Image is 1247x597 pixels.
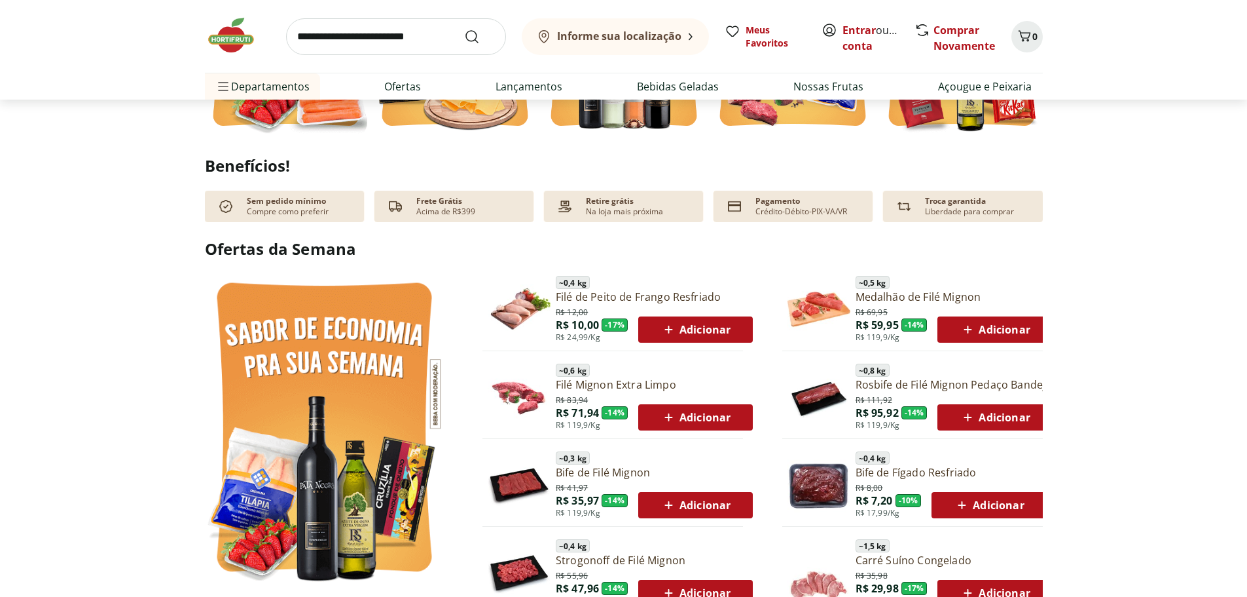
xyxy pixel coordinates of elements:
span: R$ 95,92 [856,406,899,420]
span: - 14 % [901,318,928,332]
img: Principal [488,453,551,516]
button: Informe sua localização [522,18,709,55]
img: Principal [787,366,850,429]
span: ~ 0,5 kg [856,276,890,289]
span: Adicionar [660,410,731,425]
span: 0 [1032,30,1038,43]
span: R$ 29,98 [856,581,899,596]
p: Frete Grátis [416,196,462,206]
a: Nossas Frutas [793,79,863,94]
span: R$ 111,92 [856,393,892,406]
p: Troca garantida [925,196,986,206]
img: Ver todos [205,271,444,590]
p: Pagamento [755,196,800,206]
b: Informe sua localização [557,29,681,43]
span: - 14 % [602,406,628,419]
span: R$ 7,20 [856,493,893,508]
img: Bife de Fígado Resfriado [787,453,850,516]
span: R$ 119,9/Kg [556,508,600,518]
img: card [724,196,745,217]
img: Devolução [894,196,914,217]
button: Adicionar [931,492,1046,518]
span: R$ 12,00 [556,305,588,318]
span: Departamentos [215,71,310,102]
a: Rosbife de Filé Mignon Pedaço Bandeja [856,377,1053,392]
button: Adicionar [937,317,1052,343]
p: Na loja mais próxima [586,206,663,217]
span: ~ 0,4 kg [556,539,590,552]
span: Adicionar [660,497,731,513]
span: - 17 % [602,318,628,332]
span: Meus Favoritos [746,24,806,50]
a: Criar conta [842,23,914,53]
img: Filé Mignon Extra Limpo [488,366,551,429]
span: R$ 71,94 [556,406,599,420]
p: Liberdade para comprar [925,206,1014,217]
span: R$ 55,96 [556,568,588,581]
p: Crédito-Débito-PIX-VA/VR [755,206,847,217]
span: ~ 1,5 kg [856,539,890,552]
p: Acima de R$399 [416,206,475,217]
span: R$ 119,9/Kg [856,420,900,431]
a: Meus Favoritos [725,24,806,50]
span: ~ 0,4 kg [856,452,890,465]
a: Bebidas Geladas [637,79,719,94]
span: Adicionar [954,497,1024,513]
img: check [215,196,236,217]
button: Adicionar [638,317,753,343]
a: Filé de Peito de Frango Resfriado [556,290,753,304]
span: ou [842,22,901,54]
span: ~ 0,8 kg [856,364,890,377]
a: Strogonoff de Filé Mignon [556,553,753,568]
span: ~ 0,3 kg [556,452,590,465]
p: Retire grátis [586,196,634,206]
button: Adicionar [638,404,753,431]
span: R$ 47,96 [556,581,599,596]
span: - 17 % [901,582,928,595]
a: Bife de Fígado Resfriado [856,465,1047,480]
span: - 10 % [895,494,922,507]
span: - 14 % [602,494,628,507]
a: Carré Suíno Congelado [856,553,1053,568]
span: R$ 59,95 [856,318,899,332]
span: Adicionar [960,410,1030,425]
span: R$ 17,99/Kg [856,508,900,518]
p: Sem pedido mínimo [247,196,326,206]
span: Adicionar [660,322,731,337]
a: Açougue e Peixaria [938,79,1032,94]
h2: Ofertas da Semana [205,238,1043,260]
span: - 14 % [901,406,928,419]
a: Entrar [842,23,876,37]
a: Comprar Novamente [933,23,995,53]
a: Lançamentos [496,79,562,94]
span: Adicionar [960,322,1030,337]
a: Filé Mignon Extra Limpo [556,377,753,392]
h2: Benefícios! [205,157,1043,175]
span: R$ 83,94 [556,393,588,406]
a: Ofertas [384,79,421,94]
img: Hortifruti [205,16,270,55]
a: Medalhão de Filé Mignon [856,290,1053,304]
span: R$ 41,97 [556,480,588,493]
span: R$ 24,99/Kg [556,332,600,343]
img: truck [385,196,406,217]
span: ~ 0,6 kg [556,364,590,377]
span: R$ 10,00 [556,318,599,332]
span: - 14 % [602,582,628,595]
input: search [286,18,506,55]
span: R$ 35,97 [556,493,599,508]
span: R$ 119,9/Kg [856,332,900,343]
button: Adicionar [638,492,753,518]
button: Submit Search [464,29,496,45]
span: R$ 69,95 [856,305,888,318]
button: Carrinho [1011,21,1043,52]
img: payment [554,196,575,217]
span: ~ 0,4 kg [556,276,590,289]
button: Menu [215,71,231,102]
span: R$ 8,00 [856,480,883,493]
img: Filé de Peito de Frango Resfriado [488,278,551,341]
a: Bife de Filé Mignon [556,465,753,480]
p: Compre como preferir [247,206,329,217]
button: Adicionar [937,404,1052,431]
span: R$ 35,98 [856,568,888,581]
